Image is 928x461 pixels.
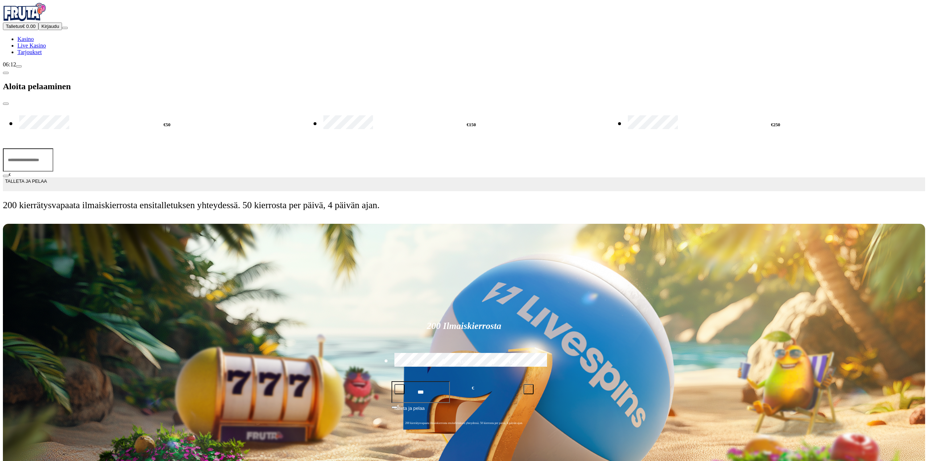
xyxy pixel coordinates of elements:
[3,22,38,30] button: Talletusplus icon€ 0.00
[472,385,474,392] span: €
[41,24,59,29] span: Kirjaudu
[3,200,925,211] span: 200 kierrätysvapaata ilmaiskierrosta ensitalletuksen yhteydessä. 50 kierrosta per päivä, 4 päivän...
[3,82,925,91] h2: Aloita pelaaminen
[491,352,535,373] label: €250
[3,16,46,22] a: Fruta
[22,24,36,29] span: € 0.00
[3,103,9,105] button: close
[391,404,536,418] button: Talleta ja pelaa
[394,384,405,394] button: minus icon
[9,172,11,177] span: €
[394,405,424,418] span: Talleta ja pelaa
[6,24,22,29] span: Talletus
[3,175,9,177] button: eye icon
[322,114,621,135] label: €150
[626,114,925,135] label: €250
[38,22,62,30] button: Kirjaudu
[17,114,316,135] label: €50
[17,49,42,55] a: Tarjoukset
[3,72,9,74] button: chevron-left icon
[3,3,46,21] img: Fruta
[3,61,16,67] span: 06:12
[17,42,46,49] a: Live Kasino
[523,384,534,394] button: plus icon
[17,36,34,42] a: Kasino
[5,178,47,191] span: TALLETA JA PELAA
[442,352,486,373] label: €150
[393,352,437,373] label: €50
[3,177,925,191] button: TALLETA JA PELAA
[16,65,22,67] button: live-chat
[397,404,399,408] span: €
[3,3,925,55] nav: Primary
[3,36,925,55] nav: Main menu
[62,27,68,29] button: menu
